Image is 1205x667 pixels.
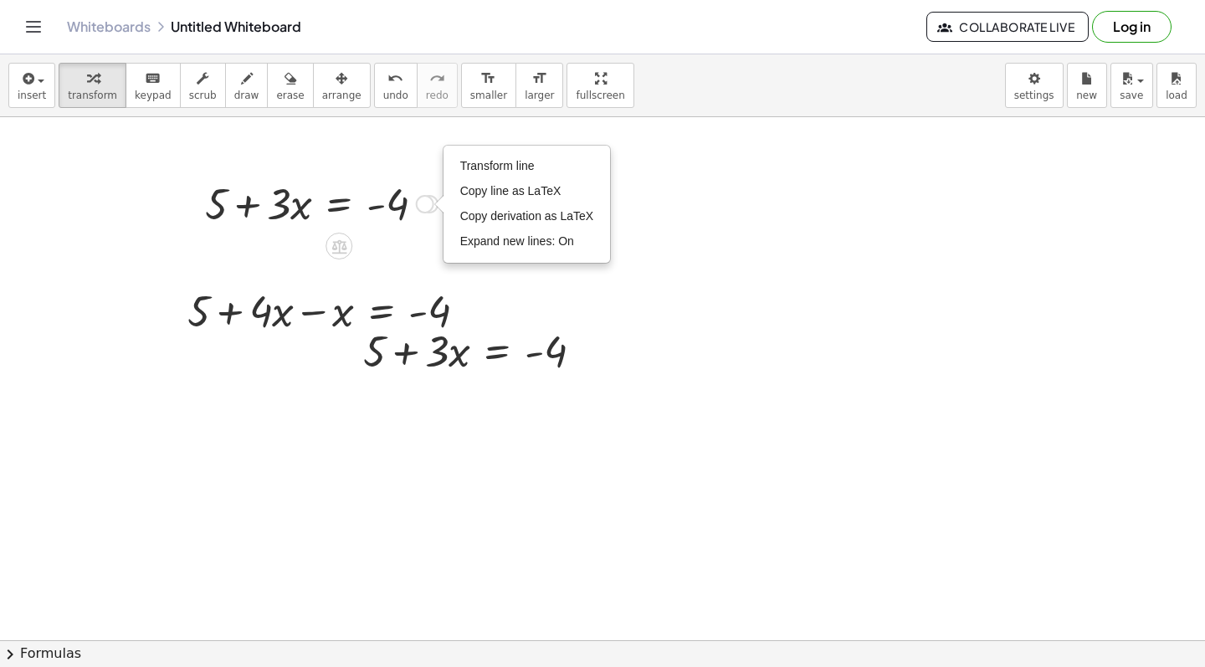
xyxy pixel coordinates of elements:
button: Log in [1092,11,1172,43]
i: undo [387,69,403,89]
span: save [1120,90,1143,101]
button: erase [267,63,313,108]
button: redoredo [417,63,458,108]
span: undo [383,90,408,101]
i: format_size [480,69,496,89]
a: Whiteboards [67,18,151,35]
button: scrub [180,63,226,108]
i: keyboard [145,69,161,89]
span: Expand new lines: On [460,234,574,248]
span: keypad [135,90,172,101]
span: new [1076,90,1097,101]
button: save [1110,63,1153,108]
button: undoundo [374,63,418,108]
span: Transform line [460,159,535,172]
button: insert [8,63,55,108]
span: larger [525,90,554,101]
i: redo [429,69,445,89]
button: draw [225,63,269,108]
span: scrub [189,90,217,101]
button: new [1067,63,1107,108]
button: transform [59,63,126,108]
span: Copy line as LaTeX [460,184,561,198]
button: format_sizesmaller [461,63,516,108]
button: Toggle navigation [20,13,47,40]
button: settings [1005,63,1064,108]
span: insert [18,90,46,101]
div: Apply the same math to both sides of the equation [326,233,352,259]
span: load [1166,90,1187,101]
button: arrange [313,63,371,108]
span: Collaborate Live [941,19,1074,34]
span: arrange [322,90,361,101]
button: load [1156,63,1197,108]
span: settings [1014,90,1054,101]
button: fullscreen [567,63,633,108]
span: fullscreen [576,90,624,101]
button: Collaborate Live [926,12,1089,42]
span: Copy derivation as LaTeX [460,209,594,223]
span: smaller [470,90,507,101]
span: erase [276,90,304,101]
span: redo [426,90,449,101]
i: format_size [531,69,547,89]
span: draw [234,90,259,101]
button: format_sizelarger [515,63,563,108]
button: keyboardkeypad [126,63,181,108]
span: transform [68,90,117,101]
